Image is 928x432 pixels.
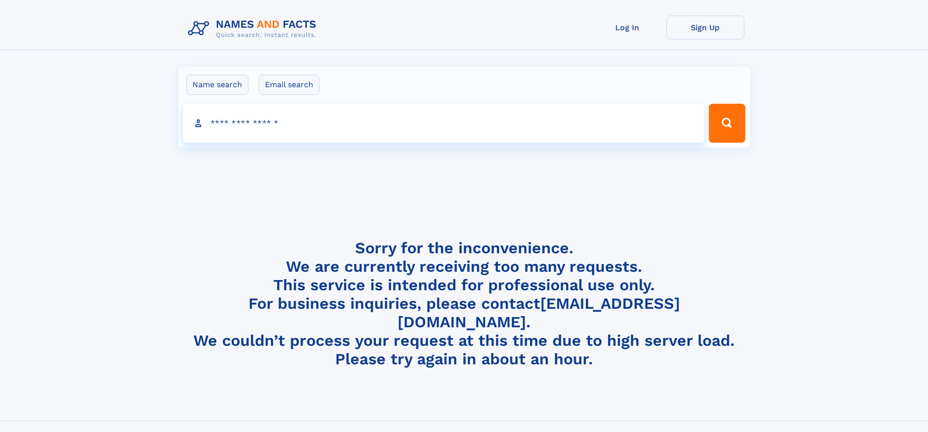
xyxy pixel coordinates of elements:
[666,16,744,39] a: Sign Up
[186,75,248,95] label: Name search
[184,16,324,42] img: Logo Names and Facts
[259,75,320,95] label: Email search
[184,239,744,369] h4: Sorry for the inconvenience. We are currently receiving too many requests. This service is intend...
[709,104,745,143] button: Search Button
[588,16,666,39] a: Log In
[398,294,680,331] a: [EMAIL_ADDRESS][DOMAIN_NAME]
[183,104,705,143] input: search input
